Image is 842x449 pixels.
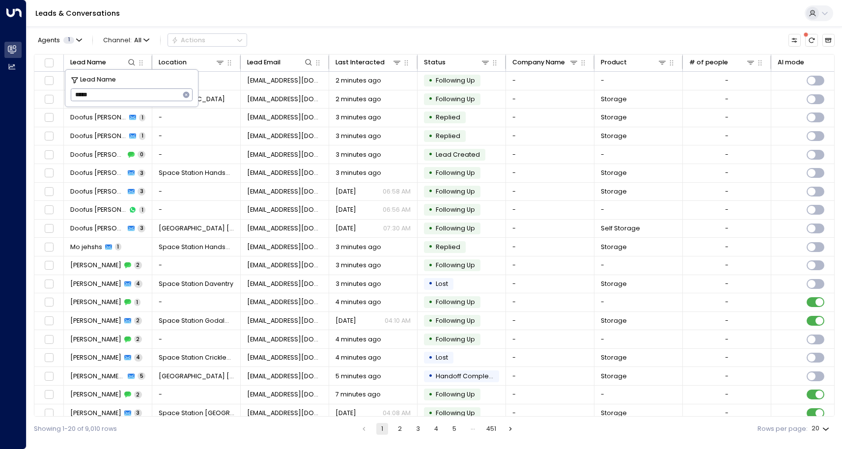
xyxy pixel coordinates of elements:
[43,168,55,179] span: Toggle select row
[428,332,433,347] div: •
[394,423,406,435] button: Go to page 2
[159,353,234,362] span: Space Station Cricklewood
[43,334,55,345] span: Toggle select row
[601,409,627,418] span: Storage
[436,95,475,103] span: Following Up
[336,316,356,325] span: Yesterday
[139,132,145,140] span: 1
[159,168,234,177] span: Space Station Handsworth
[336,353,381,362] span: 4 minutes ago
[778,57,804,68] div: AI mode
[43,371,55,382] span: Toggle select row
[383,187,411,196] p: 06:58 AM
[70,280,121,288] span: Connor Burgess
[506,164,594,182] td: -
[428,350,433,365] div: •
[725,261,729,270] div: -
[725,335,729,344] div: -
[247,205,323,214] span: dontwaste@urtime.com
[336,132,381,140] span: 3 minutes ago
[436,261,475,269] span: Following Up
[506,72,594,90] td: -
[152,256,241,275] td: -
[601,113,627,122] span: Storage
[159,224,234,233] span: Space Station Castle Bromwich
[601,57,668,68] div: Product
[43,112,55,123] span: Toggle select row
[336,243,381,252] span: 3 minutes ago
[449,423,460,435] button: Go to page 5
[725,298,729,307] div: -
[358,423,517,435] nav: pagination navigation
[725,132,729,140] div: -
[171,36,205,44] div: Actions
[70,316,121,325] span: Hugh Beresford
[80,75,116,84] span: Lead Name
[43,389,55,400] span: Toggle select row
[247,335,323,344] span: junixe@gmail.com
[601,372,627,381] span: Storage
[383,409,411,418] p: 04:08 AM
[247,57,314,68] div: Lead Email
[512,57,579,68] div: Company Name
[383,205,411,214] p: 06:56 AM
[506,367,594,385] td: -
[336,335,381,344] span: 4 minutes ago
[43,260,55,271] span: Toggle select row
[152,330,241,348] td: -
[134,391,142,398] span: 2
[247,261,323,270] span: connorburgess101@gmail.com
[424,57,446,68] div: Status
[134,317,142,324] span: 2
[70,187,125,196] span: Doofus McGee
[152,145,241,164] td: -
[601,353,627,362] span: Storage
[506,127,594,145] td: -
[601,316,627,325] span: Storage
[506,312,594,330] td: -
[506,256,594,275] td: -
[139,114,145,121] span: 1
[436,205,475,214] span: Following Up
[152,201,241,219] td: -
[424,57,491,68] div: Status
[247,280,323,288] span: connorburgess101@gmail.com
[430,423,442,435] button: Go to page 4
[70,298,121,307] span: Hugh Beresford
[134,299,140,306] span: 1
[428,258,433,273] div: •
[38,37,60,44] span: Agents
[594,256,683,275] td: -
[43,57,55,68] span: Toggle select all
[436,316,475,325] span: Following Up
[247,372,323,381] span: hbradley491@gmail.com
[428,147,433,162] div: •
[506,386,594,404] td: -
[383,224,411,233] p: 07:30 AM
[436,409,475,417] span: Following Up
[601,187,627,196] span: Storage
[63,37,74,44] span: 1
[138,151,145,158] span: 0
[436,150,480,159] span: Lead Created
[436,372,500,380] span: Handoff Completed
[385,316,411,325] p: 04:10 AM
[159,243,234,252] span: Space Station Handsworth
[725,113,729,122] div: -
[134,409,142,417] span: 3
[336,224,356,233] span: Jun 07, 2025
[428,239,433,254] div: •
[247,57,281,68] div: Lead Email
[812,422,831,435] div: 20
[428,129,433,144] div: •
[436,113,460,121] span: Replied
[247,390,323,399] span: brimmed_inflows_3e@icloud.com
[336,57,385,68] div: Last Interacted
[159,57,187,68] div: Location
[428,276,433,291] div: •
[70,57,106,68] div: Lead Name
[159,280,233,288] span: Space Station Daventry
[725,168,729,177] div: -
[506,275,594,293] td: -
[436,280,448,288] span: Lost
